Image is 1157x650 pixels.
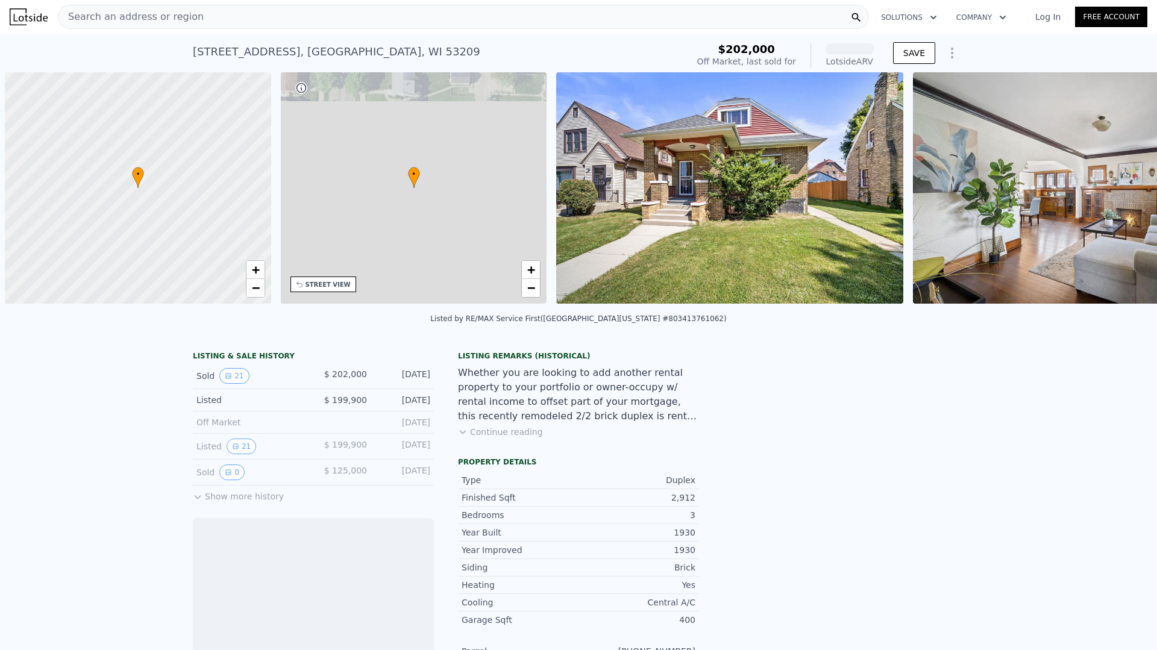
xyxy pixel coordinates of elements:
[219,464,245,480] button: View historical data
[58,10,204,24] span: Search an address or region
[251,280,259,295] span: −
[377,394,430,406] div: [DATE]
[527,280,535,295] span: −
[408,169,420,180] span: •
[324,440,367,449] span: $ 199,900
[462,492,578,504] div: Finished Sqft
[196,394,304,406] div: Listed
[306,280,351,289] div: STREET VIEW
[196,464,304,480] div: Sold
[324,369,367,379] span: $ 202,000
[219,368,249,384] button: View historical data
[462,596,578,608] div: Cooling
[940,41,964,65] button: Show Options
[324,395,367,405] span: $ 199,900
[458,457,699,467] div: Property details
[462,544,578,556] div: Year Improved
[947,7,1016,28] button: Company
[377,464,430,480] div: [DATE]
[522,261,540,279] a: Zoom in
[193,351,434,363] div: LISTING & SALE HISTORY
[462,474,578,486] div: Type
[246,279,265,297] a: Zoom out
[462,527,578,539] div: Year Built
[578,509,695,521] div: 3
[132,167,144,188] div: •
[408,167,420,188] div: •
[718,43,775,55] span: $202,000
[578,544,695,556] div: 1930
[1075,7,1147,27] a: Free Account
[578,492,695,504] div: 2,912
[462,614,578,626] div: Garage Sqft
[578,474,695,486] div: Duplex
[578,527,695,539] div: 1930
[578,561,695,573] div: Brick
[196,416,304,428] div: Off Market
[578,596,695,608] div: Central A/C
[462,561,578,573] div: Siding
[251,262,259,277] span: +
[227,439,256,454] button: View historical data
[458,426,543,438] button: Continue reading
[10,8,48,25] img: Lotside
[462,579,578,591] div: Heating
[522,279,540,297] a: Zoom out
[246,261,265,279] a: Zoom in
[377,416,430,428] div: [DATE]
[527,262,535,277] span: +
[377,439,430,454] div: [DATE]
[377,368,430,384] div: [DATE]
[826,55,874,67] div: Lotside ARV
[458,366,699,423] div: Whether you are looking to add another rental property to your portfolio or owner-occupy w/ renta...
[193,486,284,502] button: Show more history
[871,7,947,28] button: Solutions
[697,55,796,67] div: Off Market, last sold for
[462,509,578,521] div: Bedrooms
[578,614,695,626] div: 400
[893,42,935,64] button: SAVE
[196,439,304,454] div: Listed
[1021,11,1075,23] a: Log In
[324,466,367,475] span: $ 125,000
[458,351,699,361] div: Listing Remarks (Historical)
[193,43,480,60] div: [STREET_ADDRESS] , [GEOGRAPHIC_DATA] , WI 53209
[132,169,144,180] span: •
[196,368,304,384] div: Sold
[430,314,726,323] div: Listed by RE/MAX Service First ([GEOGRAPHIC_DATA][US_STATE] #803413761062)
[556,72,903,304] img: Sale: 127584623 Parcel: 101452512
[578,579,695,591] div: Yes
